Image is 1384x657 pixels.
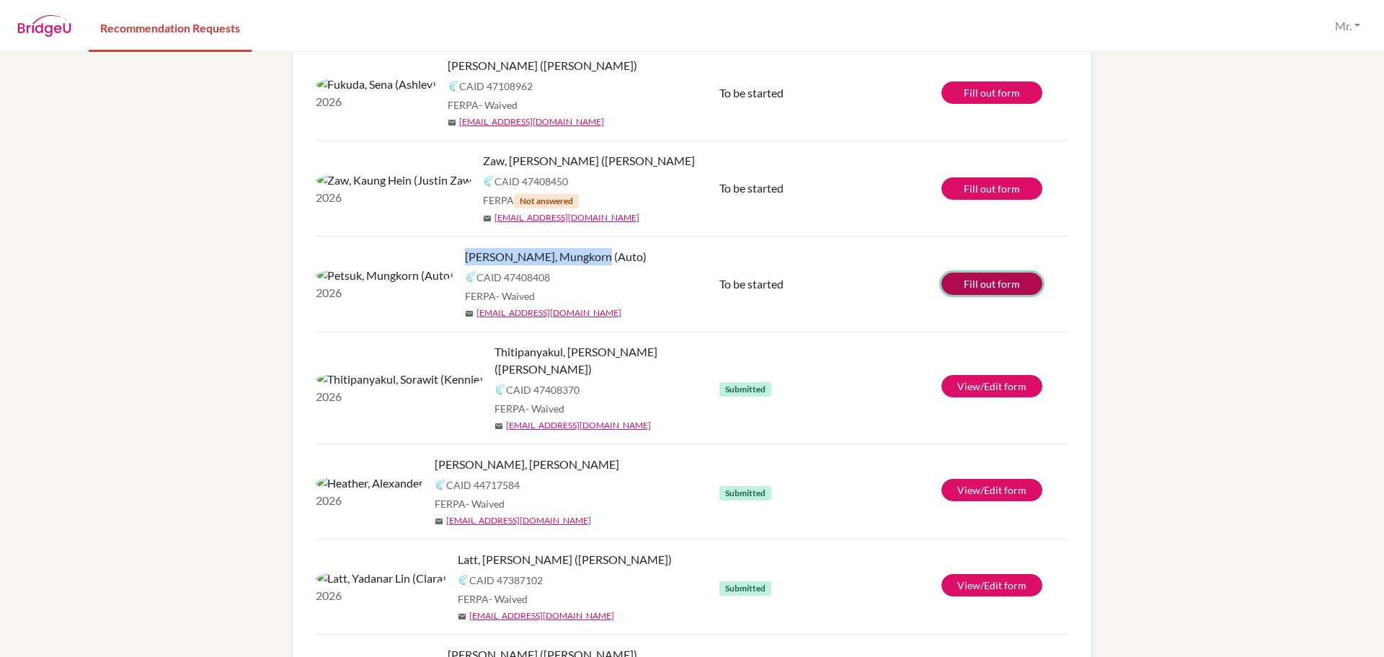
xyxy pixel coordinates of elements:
[316,587,446,604] p: 2026
[719,86,784,100] span: To be started
[469,573,543,588] span: CAID 47387102
[719,181,784,195] span: To be started
[316,76,436,93] img: Fukuda, Sena (Ashley)
[465,288,535,304] span: FERPA
[465,248,647,265] span: [PERSON_NAME], Mungkorn (Auto)
[316,93,436,110] p: 2026
[494,174,568,189] span: CAID 47408450
[458,574,469,586] img: Common App logo
[719,486,771,501] span: Submitted
[514,194,579,208] span: Not answered
[479,99,518,111] span: - Waived
[489,593,528,605] span: - Waived
[941,375,1042,397] a: View/Edit form
[941,479,1042,501] a: View/Edit form
[941,177,1042,200] a: Fill out form
[465,271,476,283] img: Common App logo
[435,496,505,511] span: FERPA
[458,551,672,568] span: Latt, [PERSON_NAME] ([PERSON_NAME])
[941,81,1042,104] a: Fill out form
[494,343,730,378] span: Thitipanyakul, [PERSON_NAME] ([PERSON_NAME])
[316,570,446,587] img: Latt, Yadanar Lin (Clara)
[316,284,453,301] p: 2026
[1328,12,1367,40] button: Mr.
[458,612,466,621] span: mail
[719,277,784,291] span: To be started
[483,152,695,169] span: Zaw, [PERSON_NAME] ([PERSON_NAME]
[435,479,446,490] img: Common App logo
[316,475,423,492] img: Heather, Alexander
[435,456,619,473] span: [PERSON_NAME], [PERSON_NAME]
[941,574,1042,596] a: View/Edit form
[316,371,483,388] img: Thitipanyakul, Sorawit (Kennie)
[506,419,651,432] a: [EMAIL_ADDRESS][DOMAIN_NAME]
[494,401,564,416] span: FERPA
[494,422,503,431] span: mail
[506,382,580,397] span: CAID 47408370
[435,517,443,526] span: mail
[446,477,520,493] span: CAID 44717584
[448,57,637,74] span: [PERSON_NAME] ([PERSON_NAME])
[941,273,1042,295] a: Fill out form
[525,402,564,415] span: - Waived
[483,175,494,187] img: Common App logo
[316,189,471,206] p: 2026
[483,193,579,208] span: FERPA
[316,492,423,509] p: 2026
[476,270,550,285] span: CAID 47408408
[448,80,459,92] img: Common App logo
[494,211,639,224] a: [EMAIL_ADDRESS][DOMAIN_NAME]
[719,382,771,397] span: Submitted
[496,290,535,302] span: - Waived
[476,307,621,319] a: [EMAIL_ADDRESS][DOMAIN_NAME]
[719,581,771,596] span: Submitted
[494,384,506,395] img: Common App logo
[458,591,528,607] span: FERPA
[17,15,71,37] img: BridgeU logo
[483,214,492,223] span: mail
[448,97,518,113] span: FERPA
[466,498,505,510] span: - Waived
[89,2,252,52] a: Recommendation Requests
[465,309,474,318] span: mail
[316,267,453,284] img: Petsuk, Mungkorn (Auto)
[448,118,456,127] span: mail
[316,388,483,405] p: 2026
[459,79,533,94] span: CAID 47108962
[469,609,614,622] a: [EMAIL_ADDRESS][DOMAIN_NAME]
[459,115,604,128] a: [EMAIL_ADDRESS][DOMAIN_NAME]
[446,514,591,527] a: [EMAIL_ADDRESS][DOMAIN_NAME]
[316,172,471,189] img: Zaw, Kaung Hein (Justin Zaw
